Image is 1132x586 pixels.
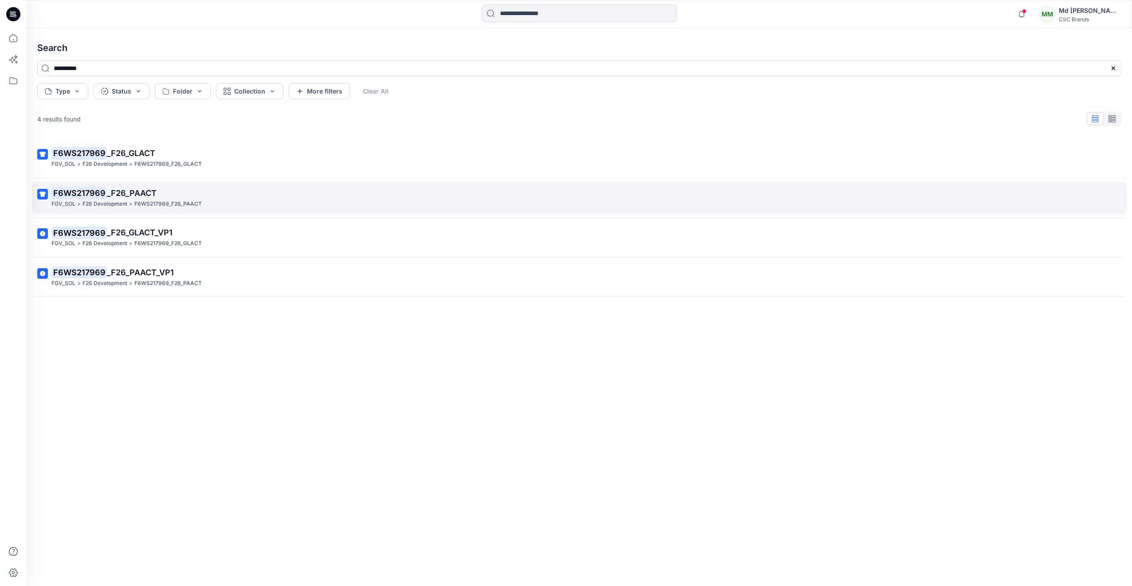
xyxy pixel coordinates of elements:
p: > [129,279,133,288]
mark: F6WS217969 [51,147,107,159]
p: F6WS217969_F26_GLACT [134,239,202,248]
a: F6WS217969_F26_GLACT_VP1FGV_SOL>F26 Development>F6WS217969_F26_GLACT [32,221,1127,254]
a: F6WS217969_F26_PAACT_VP1FGV_SOL>F26 Development>F6WS217969_F26_PAACT [32,261,1127,293]
p: > [77,160,81,169]
mark: F6WS217969 [51,187,107,199]
div: Md [PERSON_NAME] [1059,5,1121,16]
p: FGV_SOL [51,160,75,169]
a: F6WS217969_F26_PAACTFGV_SOL>F26 Development>F6WS217969_F26_PAACT [32,182,1127,214]
p: > [77,239,81,248]
p: > [77,199,81,209]
p: > [77,279,81,288]
mark: F6WS217969 [51,227,107,239]
p: F26 Development [83,160,127,169]
p: > [129,199,133,209]
button: Status [94,83,149,99]
p: FGV_SOL [51,279,75,288]
div: CSC Brands [1059,16,1121,23]
p: 4 results found [37,114,81,124]
p: > [129,160,133,169]
p: F6WS217969_F26_GLACT [134,160,202,169]
button: Folder [155,83,211,99]
button: Collection [216,83,283,99]
span: _F26_PAACT [107,188,157,198]
p: FGV_SOL [51,199,75,209]
button: Type [37,83,88,99]
span: _F26_PAACT_VP1 [107,268,174,277]
h4: Search [30,35,1128,60]
button: More filters [289,83,350,99]
p: F26 Development [83,279,127,288]
a: F6WS217969_F26_GLACTFGV_SOL>F26 Development>F6WS217969_F26_GLACT [32,142,1127,174]
p: > [129,239,133,248]
div: MM [1039,6,1055,22]
p: F26 Development [83,199,127,209]
span: _F26_GLACT_VP1 [107,228,173,237]
p: F6WS217969_F26_PAACT [134,279,202,288]
p: FGV_SOL [51,239,75,248]
mark: F6WS217969 [51,266,107,278]
p: F6WS217969_F26_PAACT [134,199,202,209]
p: F26 Development [83,239,127,248]
span: _F26_GLACT [107,148,155,158]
